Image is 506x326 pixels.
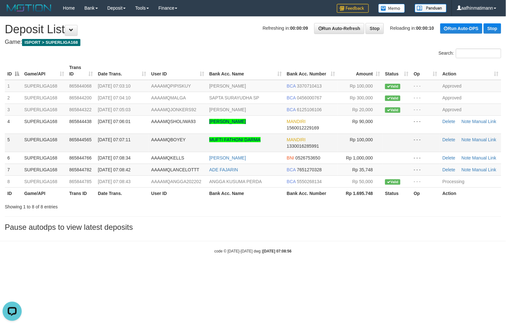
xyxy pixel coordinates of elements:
th: Trans ID [67,187,95,199]
h3: Pause autodps to view latest deposits [5,223,501,231]
th: Op: activate to sort column ascending [411,62,440,80]
span: Copy 1330016285991 to clipboard [287,144,319,149]
th: Trans ID: activate to sort column ascending [67,62,95,80]
span: Reloading in: [390,26,434,31]
span: 865844782 [69,167,92,172]
th: ID [5,187,22,199]
span: Copy 6125106106 to clipboard [297,107,322,112]
a: ADE FAJARIN [209,167,238,172]
span: BCA [287,95,296,100]
td: 1 [5,80,22,92]
td: 2 [5,92,22,104]
a: Stop [484,23,501,34]
span: Copy 0456000767 to clipboard [297,95,322,100]
td: SUPERLIGA168 [22,115,67,134]
span: 865844785 [69,179,92,184]
td: SUPERLIGA168 [22,92,67,104]
span: ISPORT > SUPERLIGA168 [22,39,80,46]
button: Open LiveChat chat widget [3,3,22,22]
img: Button%20Memo.svg [378,4,405,13]
th: Date Trans.: activate to sort column ascending [95,62,149,80]
span: 865844766 [69,155,92,160]
th: Op [411,187,440,199]
span: AAAAMQANGGA202202 [151,179,201,184]
th: Action [440,187,501,199]
span: AAAAMQBOYEY [151,137,186,142]
div: Showing 1 to 8 of 8 entries [5,201,206,210]
td: 7 [5,164,22,175]
span: 865844438 [69,119,92,124]
td: 3 [5,104,22,115]
td: - - - [411,152,440,164]
td: SUPERLIGA168 [22,104,67,115]
td: SUPERLIGA168 [22,164,67,175]
a: Manual Link [472,155,496,160]
span: Copy 1560012229169 to clipboard [287,125,319,130]
span: Refreshing in: [263,26,308,31]
span: MANDIRI [287,137,306,142]
th: Bank Acc. Name [207,187,284,199]
span: AAAAMQSHOLIWA93 [151,119,196,124]
a: Manual Link [472,167,496,172]
td: 5 [5,134,22,152]
a: Manual Link [472,119,496,124]
a: Note [462,119,471,124]
th: Bank Acc. Name: activate to sort column ascending [207,62,284,80]
strong: 00:00:09 [290,26,308,31]
span: Rp 90,000 [352,119,373,124]
span: Copy 0526753650 to clipboard [295,155,320,160]
span: [DATE] 07:04:10 [98,95,130,100]
span: Copy 3370710413 to clipboard [297,83,322,89]
a: [PERSON_NAME] [209,107,246,112]
td: - - - [411,134,440,152]
a: Delete [443,155,455,160]
span: Rp 50,000 [352,179,373,184]
a: Run Auto-Refresh [314,23,364,34]
small: code © [DATE]-[DATE] dwg | [214,249,292,253]
span: [DATE] 07:07:11 [98,137,130,142]
span: AAAAMQKELLS [151,155,184,160]
a: Run Auto-DPS [440,23,482,34]
a: [PERSON_NAME] [209,155,246,160]
td: SUPERLIGA168 [22,152,67,164]
span: AAAAMQPIPISKUY [151,83,191,89]
th: Bank Acc. Number [284,187,338,199]
th: Action: activate to sort column ascending [440,62,501,80]
a: Delete [443,137,455,142]
td: Approved [440,104,501,115]
a: Manual Link [472,137,496,142]
img: panduan.png [415,4,447,12]
span: AAAAMQLANCELOTTT [151,167,199,172]
span: [DATE] 07:08:43 [98,179,130,184]
span: Rp 300,000 [350,95,373,100]
span: BCA [287,107,296,112]
span: Valid transaction [385,179,400,185]
th: Status [383,187,411,199]
span: Rp 35,748 [352,167,373,172]
img: Feedback.jpg [337,4,369,13]
a: ANGGA KUSUMA PERDA [209,179,262,184]
th: Date Trans. [95,187,149,199]
th: ID: activate to sort column descending [5,62,22,80]
span: Rp 20,000 [352,107,373,112]
td: - - - [411,115,440,134]
a: Delete [443,119,455,124]
span: BCA [287,179,296,184]
span: 865844068 [69,83,92,89]
th: Game/API [22,187,67,199]
span: 865844200 [69,95,92,100]
td: - - - [411,80,440,92]
th: Bank Acc. Number: activate to sort column ascending [284,62,338,80]
a: MUFTI FATHONI DARMA [209,137,261,142]
th: Amount: activate to sort column ascending [338,62,383,80]
span: 865844322 [69,107,92,112]
span: Rp 1,000,000 [346,155,373,160]
span: 865844565 [69,137,92,142]
span: Copy 5550268134 to clipboard [297,179,322,184]
span: AAAAMQMALGA [151,95,186,100]
label: Search: [439,49,501,58]
span: [DATE] 07:06:01 [98,119,130,124]
a: Note [462,167,471,172]
input: Search: [456,49,501,58]
span: [DATE] 07:08:34 [98,155,130,160]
